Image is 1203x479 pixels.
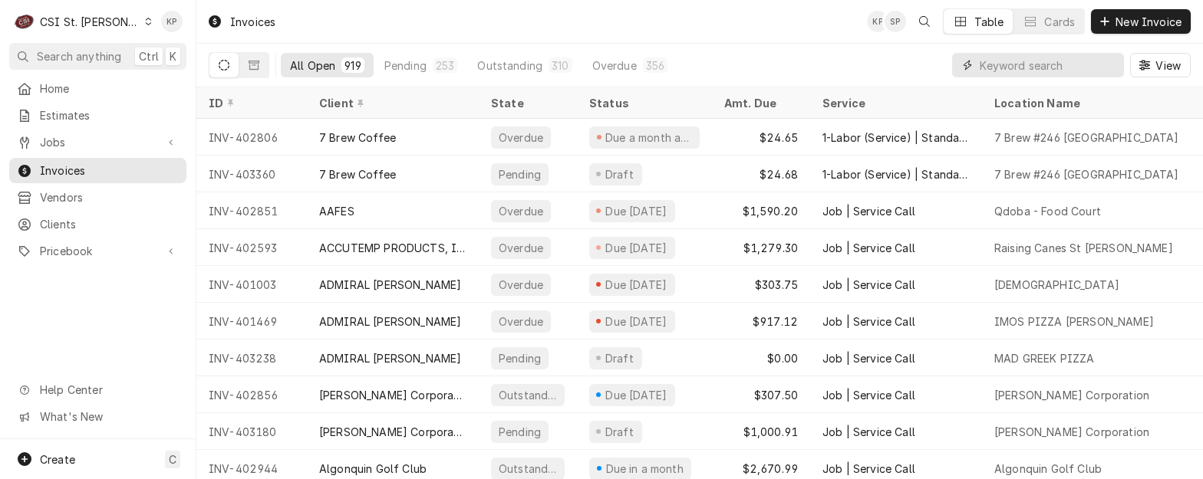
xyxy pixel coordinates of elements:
[603,424,636,440] div: Draft
[712,229,810,266] div: $1,279.30
[603,166,636,182] div: Draft
[885,11,906,32] div: Shelley Politte's Avatar
[196,229,307,266] div: INV-402593
[712,156,810,192] div: $24.68
[712,340,810,376] div: $0.00
[209,95,292,111] div: ID
[1044,14,1075,30] div: Cards
[497,240,545,256] div: Overdue
[40,80,179,97] span: Home
[1112,14,1185,30] span: New Invoice
[604,277,669,293] div: Due [DATE]
[161,11,183,32] div: Kym Parson's Avatar
[994,313,1154,330] div: IMOS PIZZA [PERSON_NAME]
[822,277,915,293] div: Job | Service Call
[994,95,1188,111] div: Location Name
[822,166,970,182] div: 1-Labor (Service) | Standard | Incurred
[9,158,186,183] a: Invoices
[319,424,466,440] div: [PERSON_NAME] Corporation
[319,387,466,403] div: [PERSON_NAME] Corporation
[1091,9,1191,34] button: New Invoice
[867,11,888,32] div: Kym Parson's Avatar
[822,130,970,146] div: 1-Labor (Service) | Standard | Incurred
[196,340,307,376] div: INV-403238
[604,461,685,477] div: Due in a month
[994,387,1149,403] div: [PERSON_NAME] Corporation
[14,11,35,32] div: CSI St. Louis's Avatar
[712,266,810,303] div: $303.75
[712,303,810,340] div: $917.12
[37,48,121,64] span: Search anything
[40,134,156,150] span: Jobs
[712,413,810,450] div: $1,000.91
[9,377,186,402] a: Go to Help Center
[40,162,179,179] span: Invoices
[344,57,361,74] div: 919
[14,11,35,32] div: C
[196,266,307,303] div: INV-401003
[290,57,335,74] div: All Open
[822,240,915,256] div: Job | Service Call
[604,130,694,146] div: Due a month ago
[822,424,915,440] div: Job | Service Call
[9,185,186,210] a: Vendors
[196,376,307,413] div: INV-402856
[1152,57,1184,74] span: View
[497,424,542,440] div: Pending
[589,95,697,111] div: Status
[497,277,545,293] div: Overdue
[40,216,179,232] span: Clients
[497,387,559,403] div: Outstanding
[40,453,75,466] span: Create
[40,189,179,205] span: Vendors
[604,240,669,256] div: Due [DATE]
[319,461,427,477] div: Algonquin Golf Club
[40,243,156,259] span: Pricebook
[994,424,1149,440] div: [PERSON_NAME] Corporation
[40,14,140,30] div: CSI St. [PERSON_NAME]
[497,130,545,146] div: Overdue
[994,277,1119,293] div: [DEMOGRAPHIC_DATA]
[319,203,354,219] div: AAFES
[592,57,637,74] div: Overdue
[196,119,307,156] div: INV-402806
[497,313,545,330] div: Overdue
[319,240,466,256] div: ACCUTEMP PRODUCTS, INC.
[980,53,1116,77] input: Keyword search
[9,76,186,101] a: Home
[9,404,186,429] a: Go to What's New
[994,130,1179,146] div: 7 Brew #246 [GEOGRAPHIC_DATA]
[885,11,906,32] div: SP
[170,48,176,64] span: K
[822,203,915,219] div: Job | Service Call
[319,313,461,330] div: ADMIRAL [PERSON_NAME]
[712,119,810,156] div: $24.65
[196,413,307,450] div: INV-403180
[712,376,810,413] div: $307.50
[994,461,1102,477] div: Algonquin Golf Club
[912,9,937,34] button: Open search
[9,212,186,237] a: Clients
[384,57,427,74] div: Pending
[604,203,669,219] div: Due [DATE]
[491,95,565,111] div: State
[436,57,454,74] div: 253
[994,350,1094,366] div: MAD GREEK PIZZA
[712,192,810,229] div: $1,590.20
[161,11,183,32] div: KP
[40,382,177,398] span: Help Center
[724,95,795,111] div: Amt. Due
[604,387,669,403] div: Due [DATE]
[9,103,186,128] a: Estimates
[994,166,1179,182] div: 7 Brew #246 [GEOGRAPHIC_DATA]
[552,57,569,74] div: 310
[319,95,463,111] div: Client
[867,11,888,32] div: KP
[9,238,186,264] a: Go to Pricebook
[169,451,176,468] span: C
[139,48,159,64] span: Ctrl
[974,14,1004,30] div: Table
[822,350,915,366] div: Job | Service Call
[497,461,559,477] div: Outstanding
[40,107,179,123] span: Estimates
